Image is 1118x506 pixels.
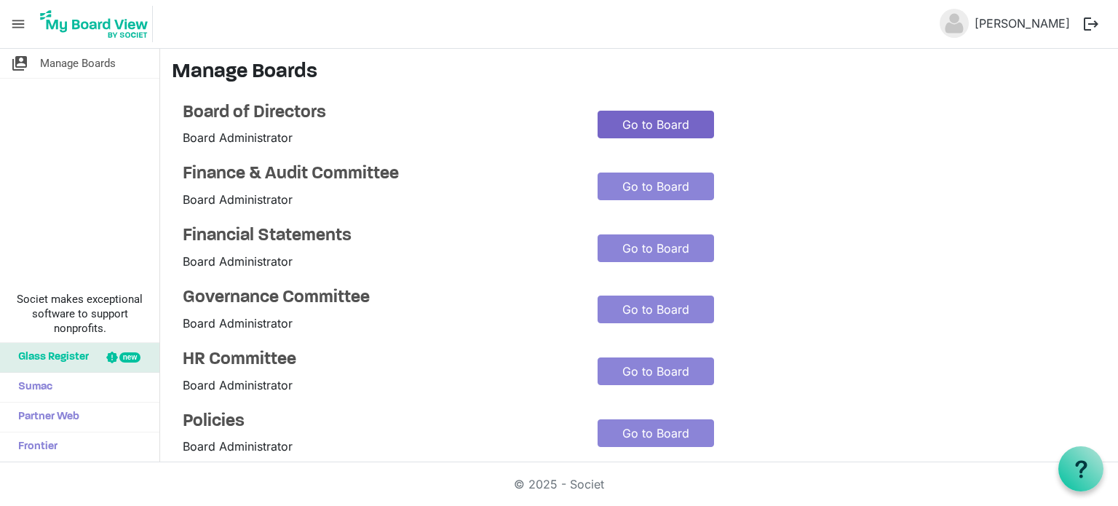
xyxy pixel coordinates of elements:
[940,9,969,38] img: no-profile-picture.svg
[969,9,1076,38] a: [PERSON_NAME]
[183,226,576,247] a: Financial Statements
[36,6,153,42] img: My Board View Logo
[11,49,28,78] span: switch_account
[183,103,576,124] a: Board of Directors
[598,296,714,323] a: Go to Board
[7,292,153,336] span: Societ makes exceptional software to support nonprofits.
[11,373,52,402] span: Sumac
[598,419,714,447] a: Go to Board
[11,343,89,372] span: Glass Register
[514,477,604,491] a: © 2025 - Societ
[183,192,293,207] span: Board Administrator
[598,234,714,262] a: Go to Board
[40,49,116,78] span: Manage Boards
[11,432,58,462] span: Frontier
[598,173,714,200] a: Go to Board
[183,130,293,145] span: Board Administrator
[183,349,576,371] a: HR Committee
[172,60,1106,85] h3: Manage Boards
[119,352,140,363] div: new
[598,357,714,385] a: Go to Board
[183,439,293,454] span: Board Administrator
[183,316,293,331] span: Board Administrator
[598,111,714,138] a: Go to Board
[36,6,159,42] a: My Board View Logo
[183,254,293,269] span: Board Administrator
[4,10,32,38] span: menu
[183,288,576,309] a: Governance Committee
[183,164,576,185] a: Finance & Audit Committee
[183,378,293,392] span: Board Administrator
[11,403,79,432] span: Partner Web
[1076,9,1106,39] button: logout
[183,411,576,432] a: Policies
